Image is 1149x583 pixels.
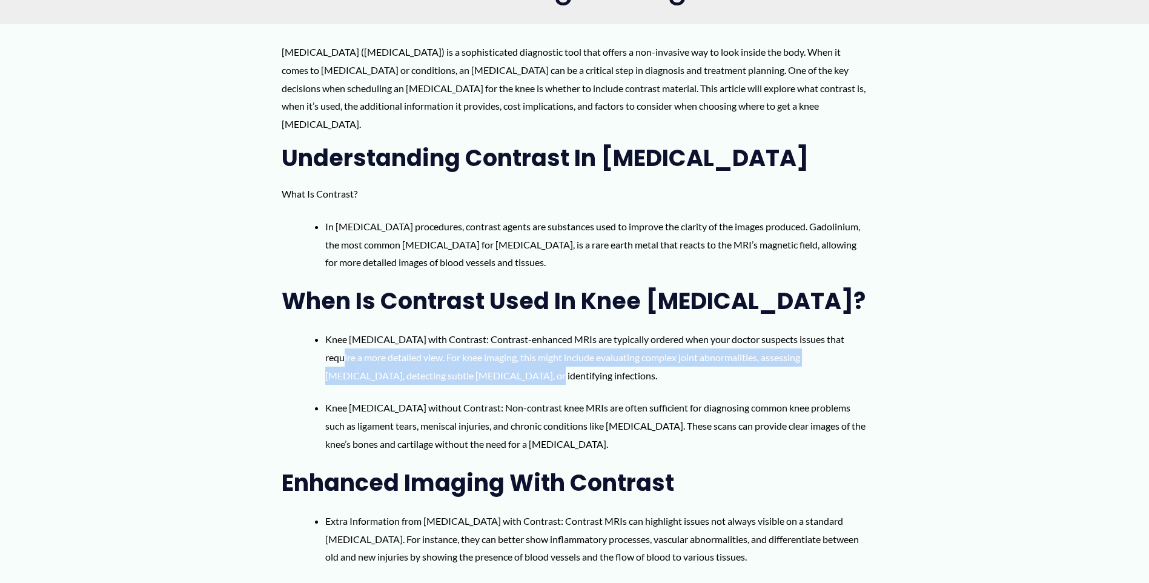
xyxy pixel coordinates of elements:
[325,512,867,566] li: Extra Information from [MEDICAL_DATA] with Contrast: Contrast MRIs can highlight issues not alway...
[282,286,867,316] h2: When is Contrast Used in Knee [MEDICAL_DATA]?
[325,330,867,384] li: Knee [MEDICAL_DATA] with Contrast: Contrast-enhanced MRIs are typically ordered when your doctor ...
[282,43,867,133] p: [MEDICAL_DATA] ([MEDICAL_DATA]) is a sophisticated diagnostic tool that offers a non-invasive way...
[325,399,867,453] li: Knee [MEDICAL_DATA] without Contrast: Non-contrast knee MRIs are often sufficient for diagnosing ...
[325,218,867,272] li: In [MEDICAL_DATA] procedures, contrast agents are substances used to improve the clarity of the i...
[282,143,867,173] h2: Understanding Contrast in [MEDICAL_DATA]
[282,468,867,498] h2: Enhanced Imaging with Contrast
[282,185,867,203] p: What Is Contrast?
